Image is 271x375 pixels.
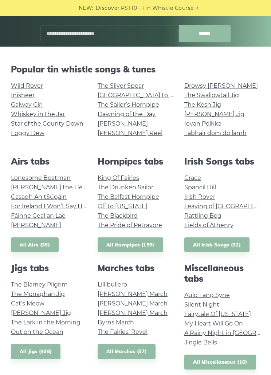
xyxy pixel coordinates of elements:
[11,156,87,167] h2: Airs tabs
[98,203,148,210] a: Off to [US_STATE]
[184,320,243,327] a: My Heart Will Go On
[184,120,221,127] a: Ievan Polkka
[184,184,216,191] a: Spancil Hill
[184,174,201,181] a: Grace
[98,263,173,273] h2: Marches tabs
[11,263,87,273] h2: Jigs tabs
[11,212,66,219] a: Fáinne Geal an Lae
[11,291,65,297] a: The Monaghan Jig
[98,174,139,181] a: King Of Fairies
[121,4,194,12] a: PST10 - Tin Whistle Course
[184,237,250,252] a: All Irish Songs (32)
[98,82,144,89] a: The Silver Spear
[11,300,44,307] a: Cat’s Meow
[184,301,219,308] a: Silent Night
[184,355,256,370] a: All Miscellaneous (16)
[11,237,59,252] a: All Airs (36)
[98,184,153,191] a: The Drunken Sailor
[98,101,159,108] a: The Sailor’s Hornpipe
[98,193,159,200] a: The Belfast Hornpipe
[98,156,173,167] h2: Hornpipes tabs
[184,311,251,317] a: Fairytale Of [US_STATE]
[11,130,44,137] a: Foggy Dew
[98,111,156,118] a: Dawning of the Day
[98,281,127,288] a: Lillibullero
[11,309,71,316] a: [PERSON_NAME] Jig
[184,130,247,137] a: Tabhair dom do lámh
[98,300,168,307] a: [PERSON_NAME] March
[98,212,138,219] a: The Blackbird
[184,101,221,108] a: The Kesh Jig
[98,92,232,99] a: [GEOGRAPHIC_DATA] to [GEOGRAPHIC_DATA]
[184,111,244,118] a: [PERSON_NAME] Jig
[98,237,163,252] a: All Hornpipes (139)
[98,319,134,326] a: Byrns March
[184,212,221,219] a: Rattling Bog
[98,222,162,229] a: The Pride of Petravore
[98,291,168,297] a: [PERSON_NAME] March
[98,309,168,316] a: [PERSON_NAME] March
[184,222,233,229] a: Fields of Athenry
[98,328,148,335] a: The Fairies’ Revel
[11,82,43,89] a: Wild Rover
[11,101,43,108] a: Galway Girl
[11,222,61,229] a: [PERSON_NAME]
[184,156,260,167] h2: Irish Songs tabs
[184,92,239,99] a: The Swallowtail Jig
[11,111,65,118] a: Whiskey in the Jar
[11,203,107,210] a: For Ireland I Won’t Say Her Name
[79,4,94,12] span: NEW:
[11,281,68,288] a: The Blarney Pilgrim
[11,193,67,200] a: Casadh An tSúgáin
[184,193,215,200] a: Irish Rover
[98,120,148,127] a: [PERSON_NAME]
[11,328,63,335] a: Out on the Ocean
[11,174,71,181] a: Lonesome Boatman
[11,92,35,99] a: Inisheer
[11,64,260,75] h2: Popular tin whistle songs & tunes
[98,130,162,137] a: [PERSON_NAME] Reel
[184,263,260,284] h2: Miscellaneous tabs
[11,319,80,326] a: The Lark in the Morning
[184,339,217,346] a: Jingle Bells
[98,344,156,359] a: All Marches (37)
[11,120,83,127] a: Star of the County Down
[184,292,230,299] a: Auld Lang Syne
[184,82,258,89] a: Drowsy [PERSON_NAME]
[11,344,60,359] a: All Jigs (436)
[96,4,120,12] span: Discover
[11,184,89,191] a: [PERSON_NAME] the Hero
